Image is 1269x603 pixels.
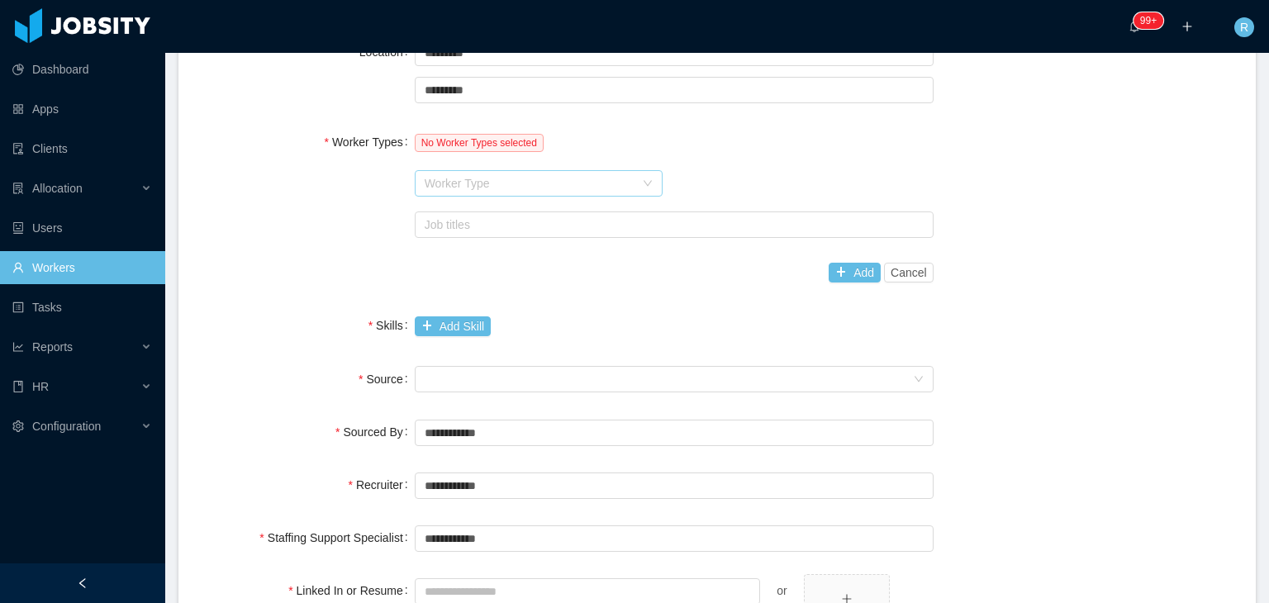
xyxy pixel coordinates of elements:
[12,291,152,324] a: icon: profileTasks
[12,341,24,353] i: icon: line-chart
[1240,17,1248,37] span: R
[351,45,414,59] label: Location
[425,175,634,192] div: Worker Type
[1134,12,1163,29] sup: 237
[368,319,415,332] label: Skills
[1129,21,1140,32] i: icon: bell
[12,420,24,432] i: icon: setting
[643,178,653,190] i: icon: down
[829,263,881,283] button: icon: plusAdd
[12,183,24,194] i: icon: solution
[12,132,152,165] a: icon: auditClients
[259,531,414,544] label: Staffing Support Specialist
[349,478,415,491] label: Recruiter
[288,584,415,597] label: Linked In or Resume
[415,316,491,336] button: icon: plusAdd Skill
[32,380,49,393] span: HR
[415,134,544,152] span: No Worker Types selected
[335,425,415,439] label: Sourced By
[12,251,152,284] a: icon: userWorkers
[12,53,152,86] a: icon: pie-chartDashboard
[884,263,934,283] button: Cancel
[359,373,415,386] label: Source
[12,381,24,392] i: icon: book
[324,135,414,149] label: Worker Types
[12,93,152,126] a: icon: appstoreApps
[32,182,83,195] span: Allocation
[425,216,916,233] div: Job titles
[32,340,73,354] span: Reports
[1181,21,1193,32] i: icon: plus
[12,211,152,245] a: icon: robotUsers
[32,420,101,433] span: Configuration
